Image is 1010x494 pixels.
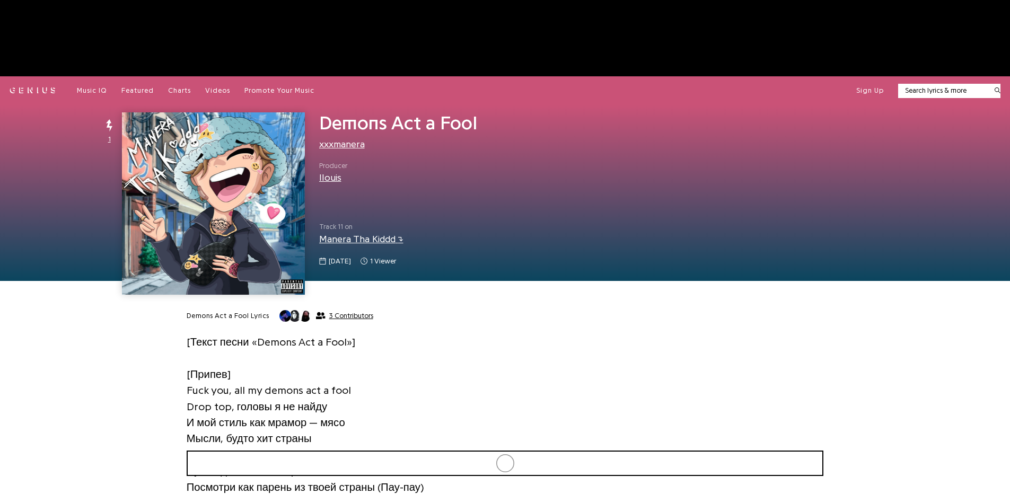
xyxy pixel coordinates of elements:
[319,113,477,133] span: Demons Act a Fool
[370,256,396,267] span: 1 viewer
[168,87,191,94] span: Charts
[244,86,314,95] a: Promote Your Music
[319,173,341,182] a: ​llouis
[898,85,988,96] input: Search lyrics & more
[168,86,191,95] a: Charts
[187,311,269,321] h2: Demons Act a Fool Lyrics
[205,87,230,94] span: Videos
[856,86,884,95] button: Sign Up
[205,86,230,95] a: Videos
[77,86,107,95] a: Music IQ
[319,139,365,149] a: xxxmanera
[108,134,111,145] span: 1
[279,310,373,322] button: 3 Contributors
[329,312,373,320] span: 3 Contributors
[319,161,347,171] span: Producer
[319,222,651,232] span: Track 11 on
[122,112,304,295] img: Cover art for Demons Act a Fool by xxxmanera
[244,87,314,94] span: Promote Your Music
[77,87,107,94] span: Music IQ
[329,256,351,267] span: [DATE]
[361,256,396,267] span: 1 viewer
[121,87,154,94] span: Featured
[319,234,403,244] a: Manera Tha Kiddd
[121,86,154,95] a: Featured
